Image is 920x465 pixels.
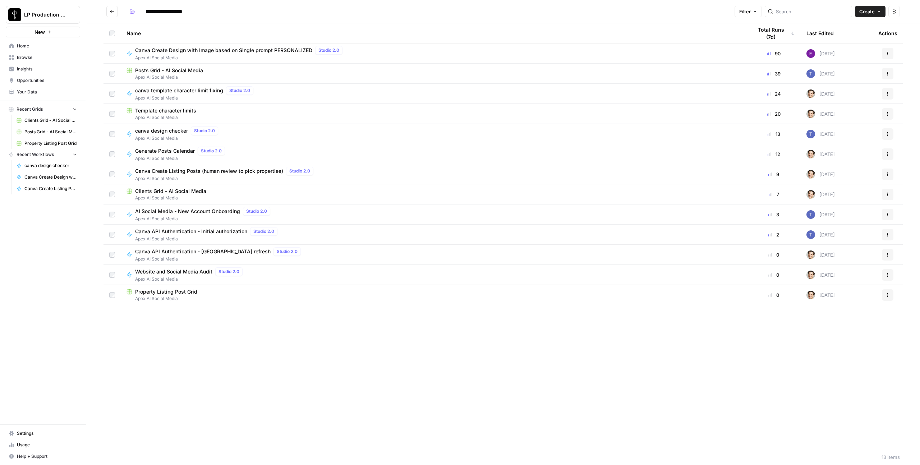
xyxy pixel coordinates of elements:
[218,268,239,275] span: Studio 2.0
[126,107,741,121] a: Template character limitsApex AI Social Media
[253,228,274,235] span: Studio 2.0
[753,211,795,218] div: 3
[289,168,310,174] span: Studio 2.0
[24,129,77,135] span: Posts Grid - AI Social Media
[806,230,835,239] div: [DATE]
[806,170,815,179] img: j7temtklz6amjwtjn5shyeuwpeb0
[13,160,80,171] a: canva design checker
[806,89,835,98] div: [DATE]
[806,190,815,199] img: j7temtklz6amjwtjn5shyeuwpeb0
[13,115,80,126] a: Clients Grid - AI Social Media
[17,77,77,84] span: Opportunities
[135,288,197,295] span: Property Listing Post Grid
[6,75,80,86] a: Opportunities
[735,6,762,17] button: Filter
[126,247,741,262] a: Canva API Authentication - [GEOGRAPHIC_DATA] refreshStudio 2.0Apex AI Social Media
[806,130,815,138] img: zkmx57c8078xtaegktstmz0vv5lu
[135,107,196,114] span: Template character limits
[17,54,77,61] span: Browse
[6,428,80,439] a: Settings
[806,69,835,78] div: [DATE]
[17,89,77,95] span: Your Data
[126,207,741,222] a: AI Social Media - New Account OnboardingStudio 2.0Apex AI Social Media
[126,267,741,282] a: Website and Social Media AuditStudio 2.0Apex AI Social Media
[6,27,80,37] button: New
[753,50,795,57] div: 90
[126,114,741,121] span: Apex AI Social Media
[753,23,795,43] div: Total Runs (7d)
[855,6,885,17] button: Create
[126,86,741,101] a: canva template character limit fixingStudio 2.0Apex AI Social Media
[24,174,77,180] span: Canva Create Design with Image based on Single prompt PERSONALIZED
[135,208,240,215] span: AI Social Media - New Account Onboarding
[229,87,250,94] span: Studio 2.0
[13,171,80,183] a: Canva Create Design with Image based on Single prompt PERSONALIZED
[806,110,815,118] img: j7temtklz6amjwtjn5shyeuwpeb0
[753,231,795,238] div: 2
[753,151,795,158] div: 12
[878,23,897,43] div: Actions
[135,236,280,242] span: Apex AI Social Media
[753,130,795,138] div: 13
[8,8,21,21] img: LP Production Workloads Logo
[6,86,80,98] a: Your Data
[135,248,271,255] span: Canva API Authentication - [GEOGRAPHIC_DATA] refresh
[753,70,795,77] div: 39
[126,23,741,43] div: Name
[135,127,188,134] span: canva design checker
[753,90,795,97] div: 24
[246,208,267,215] span: Studio 2.0
[17,43,77,49] span: Home
[739,8,751,15] span: Filter
[806,130,835,138] div: [DATE]
[13,183,80,194] a: Canva Create Listing Posts (human review to pick properties)
[194,128,215,134] span: Studio 2.0
[135,268,212,275] span: Website and Social Media Audit
[24,162,77,169] span: canva design checker
[126,295,741,302] span: Apex AI Social Media
[24,117,77,124] span: Clients Grid - AI Social Media
[753,110,795,118] div: 20
[806,230,815,239] img: zkmx57c8078xtaegktstmz0vv5lu
[806,271,835,279] div: [DATE]
[6,6,80,24] button: Workspace: LP Production Workloads
[126,67,741,80] a: Posts Grid - AI Social MediaApex AI Social Media
[135,95,256,101] span: Apex AI Social Media
[753,291,795,299] div: 0
[135,87,223,94] span: canva template character limit fixing
[135,256,304,262] span: Apex AI Social Media
[806,291,815,299] img: j7temtklz6amjwtjn5shyeuwpeb0
[17,151,54,158] span: Recent Workflows
[6,40,80,52] a: Home
[806,150,835,158] div: [DATE]
[806,210,835,219] div: [DATE]
[806,49,815,58] img: tb834r7wcu795hwbtepf06oxpmnl
[135,188,206,195] span: Clients Grid - AI Social Media
[806,110,835,118] div: [DATE]
[882,454,900,461] div: 13 Items
[13,138,80,149] a: Property Listing Post Grid
[135,147,195,155] span: Generate Posts Calendar
[806,291,835,299] div: [DATE]
[126,188,741,201] a: Clients Grid - AI Social MediaApex AI Social Media
[135,175,316,182] span: Apex AI Social Media
[806,89,815,98] img: j7temtklz6amjwtjn5shyeuwpeb0
[806,250,815,259] img: j7temtklz6amjwtjn5shyeuwpeb0
[126,167,741,182] a: Canva Create Listing Posts (human review to pick properties)Studio 2.0Apex AI Social Media
[776,8,849,15] input: Search
[6,439,80,451] a: Usage
[806,190,835,199] div: [DATE]
[753,251,795,258] div: 0
[17,453,77,460] span: Help + Support
[6,104,80,115] button: Recent Grids
[6,149,80,160] button: Recent Workflows
[6,63,80,75] a: Insights
[135,55,345,61] span: Apex AI Social Media
[106,6,118,17] button: Go back
[17,106,43,112] span: Recent Grids
[806,23,834,43] div: Last Edited
[753,191,795,198] div: 7
[135,276,245,282] span: Apex AI Social Media
[17,66,77,72] span: Insights
[17,430,77,437] span: Settings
